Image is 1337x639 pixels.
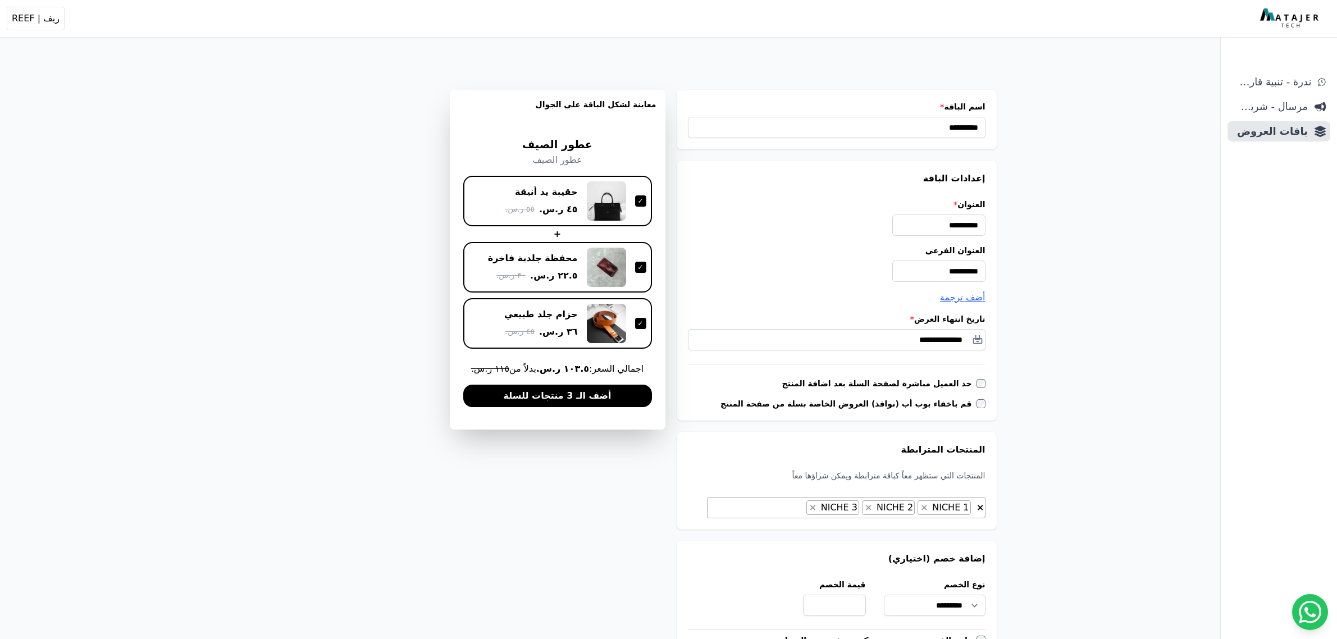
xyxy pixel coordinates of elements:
[688,245,985,256] label: العنوان الفرعي
[539,203,578,216] span: ٤٥ ر.س.
[818,502,859,513] span: NICHE 3
[471,363,509,374] s: ١١٥ ر.س.
[1228,121,1330,142] a: باقات العروض
[862,500,915,515] li: NICHE 2
[874,502,914,513] span: NICHE 2
[539,325,578,339] span: ٣٦ ر.س.
[587,181,626,221] img: حقيبة يد أنيقة
[929,502,970,513] span: NICHE 1
[803,579,866,590] label: قيمة الخصم
[1232,124,1308,139] span: باقات العروض
[459,99,656,124] h3: معاينة لشكل الباقة على الجوال
[797,501,804,515] textarea: Search
[918,501,930,514] button: Remove item
[1228,97,1330,117] a: مرسال - شريط دعاية
[940,292,985,303] span: أضف ترجمة
[1232,99,1308,115] span: مرسال - شريط دعاية
[688,313,985,325] label: تاريخ انتهاء العرض
[505,203,535,215] span: ٥٥ ر.س.
[463,385,652,407] button: أضف الـ 3 منتجات للسلة
[688,470,985,481] p: المنتجات التي ستظهر معاً كباقة مترابطة ويمكن شراؤها معاً
[918,500,970,515] li: NICHE 1
[1228,72,1330,92] a: ندرة - تنبية قارب علي النفاذ
[688,443,985,457] h3: المنتجات المترابطة
[688,101,985,112] label: اسم الباقة
[806,500,859,515] li: NICHE 3
[863,501,874,514] button: Remove item
[496,270,526,281] span: ٣٠ ر.س.
[976,500,984,512] button: قم بإزالة كل العناصر
[7,7,65,30] button: ريف | REEF
[12,12,60,25] span: ريف | REEF
[515,186,577,198] div: حقيبة يد أنيقة
[587,304,626,343] img: حزام جلد طبيعي
[688,172,985,185] h3: إعدادات الباقة
[920,502,928,513] span: ×
[976,502,984,513] span: ×
[504,308,578,321] div: حزام جلد طبيعي
[536,363,589,374] b: ١٠٣.٥ ر.س.
[1260,8,1321,29] img: MatajerTech Logo
[503,389,611,403] span: أضف الـ 3 منتجات للسلة
[782,378,976,389] label: خذ العميل مباشرة لصفحة السلة بعد اضافة المنتج
[720,398,976,409] label: قم باخفاء بوب أب (نوافذ) العروض الخاصة بسلة من صفحة المنتج
[884,579,985,590] label: نوع الخصم
[463,153,652,167] p: عطور الصيف
[505,326,535,337] span: ٤٥ ر.س.
[463,227,652,241] div: +
[1232,74,1311,90] span: ندرة - تنبية قارب علي النفاذ
[488,252,578,264] div: محفظة جلدية فاخرة
[865,502,872,513] span: ×
[807,501,819,514] button: Remove item
[809,502,816,513] span: ×
[463,362,652,376] span: اجمالي السعر: بدلاً من
[587,248,626,287] img: محفظة جلدية فاخرة
[688,552,985,565] h3: إضافة خصم (اختياري)
[530,269,577,282] span: ٢٢.٥ ر.س.
[688,199,985,210] label: العنوان
[940,291,985,304] button: أضف ترجمة
[463,137,652,153] h3: عطور الصيف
